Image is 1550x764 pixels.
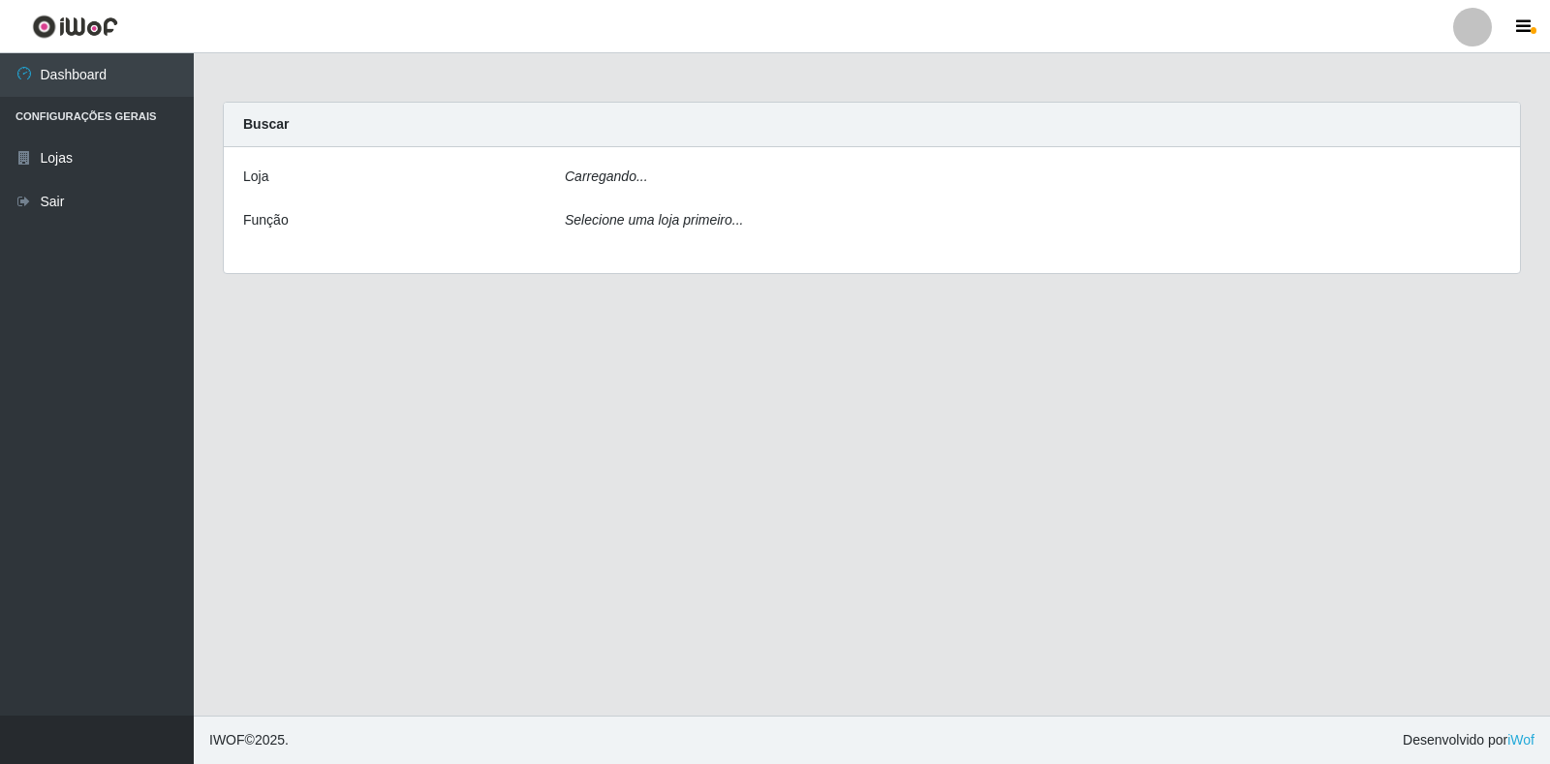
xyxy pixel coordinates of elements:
[1507,732,1534,748] a: iWof
[209,732,245,748] span: IWOF
[243,116,289,132] strong: Buscar
[565,212,743,228] i: Selecione uma loja primeiro...
[209,730,289,750] span: © 2025 .
[243,167,268,187] label: Loja
[32,15,118,39] img: CoreUI Logo
[565,168,648,184] i: Carregando...
[243,210,289,230] label: Função
[1403,730,1534,750] span: Desenvolvido por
